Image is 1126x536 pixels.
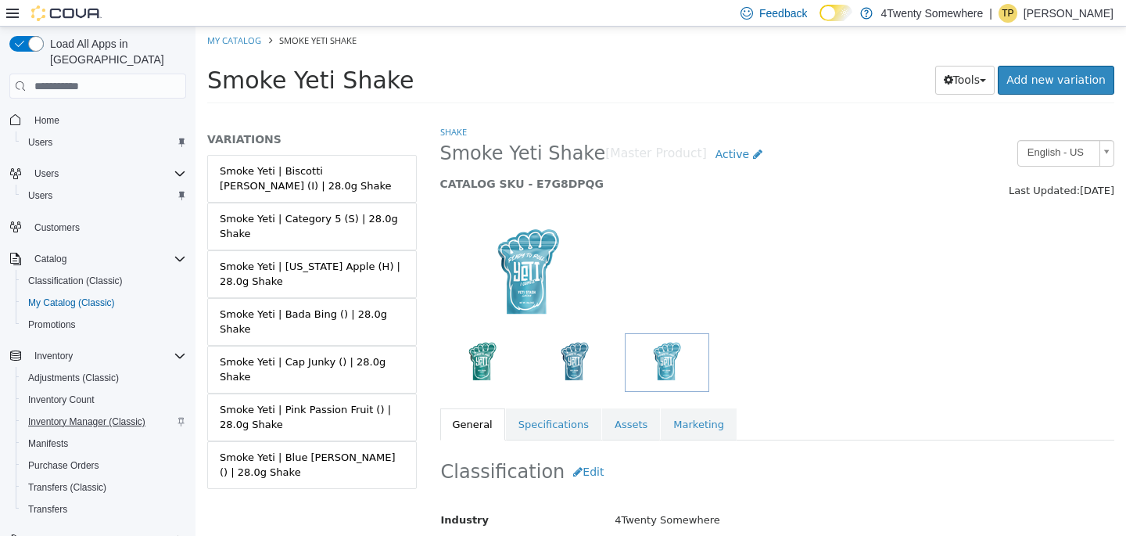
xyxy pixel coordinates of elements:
[16,185,192,207] button: Users
[22,434,186,453] span: Manifests
[28,218,86,237] a: Customers
[245,189,421,307] img: 150
[3,163,192,185] button: Users
[3,108,192,131] button: Home
[813,158,884,170] span: Last Updated:
[3,248,192,270] button: Catalog
[245,382,310,415] a: General
[520,121,554,134] span: Active
[12,106,221,120] h5: VARIATIONS
[1024,4,1113,23] p: [PERSON_NAME]
[28,164,65,183] button: Users
[16,131,192,153] button: Users
[759,5,807,21] span: Feedback
[22,500,74,519] a: Transfers
[802,39,919,68] a: Add new variation
[410,121,511,134] small: [Master Product]
[22,390,101,409] a: Inventory Count
[28,394,95,406] span: Inventory Count
[3,216,192,239] button: Customers
[28,250,186,268] span: Catalog
[28,347,79,365] button: Inventory
[34,221,80,234] span: Customers
[22,500,186,519] span: Transfers
[12,8,66,20] a: My Catalog
[28,136,52,149] span: Users
[246,487,294,499] span: Industry
[24,185,209,215] div: Smoke Yeti | Category 5 (S) | 28.0g Shake
[28,110,186,129] span: Home
[245,99,271,111] a: Shake
[819,5,852,21] input: Dark Mode
[22,478,186,497] span: Transfers (Classic)
[28,347,186,365] span: Inventory
[245,115,411,139] span: Smoke Yeti Shake
[999,4,1017,23] div: Tyler Pallotta
[822,113,919,140] a: English - US
[16,498,192,520] button: Transfers
[28,503,67,516] span: Transfers
[246,431,919,460] h2: Classification
[34,167,59,180] span: Users
[22,186,186,205] span: Users
[16,411,192,433] button: Inventory Manager (Classic)
[1002,4,1013,23] span: TP
[22,133,186,152] span: Users
[369,431,417,460] button: Edit
[407,382,464,415] a: Assets
[28,164,186,183] span: Users
[16,433,192,455] button: Manifests
[28,275,123,287] span: Classification (Classic)
[16,314,192,336] button: Promotions
[22,293,186,312] span: My Catalog (Classic)
[22,456,106,475] a: Purchase Orders
[28,297,115,309] span: My Catalog (Classic)
[16,292,192,314] button: My Catalog (Classic)
[22,186,59,205] a: Users
[16,270,192,292] button: Classification (Classic)
[28,318,76,331] span: Promotions
[22,272,129,290] a: Classification (Classic)
[465,382,541,415] a: Marketing
[740,39,800,68] button: Tools
[989,4,992,23] p: |
[16,389,192,411] button: Inventory Count
[245,150,744,164] h5: CATALOG SKU - E7G8DPQG
[22,133,59,152] a: Users
[22,434,74,453] a: Manifests
[884,158,919,170] span: [DATE]
[22,412,186,431] span: Inventory Manager (Classic)
[34,253,66,265] span: Catalog
[22,478,113,497] a: Transfers (Classic)
[16,367,192,389] button: Adjustments (Classic)
[16,477,192,498] button: Transfers (Classic)
[310,382,406,415] a: Specifications
[823,114,898,138] span: English - US
[24,232,209,263] div: Smoke Yeti | [US_STATE] Apple (H) | 28.0g Shake
[28,111,66,130] a: Home
[84,8,161,20] span: Smoke Yeti Shake
[16,455,192,477] button: Purchase Orders
[22,293,121,312] a: My Catalog (Classic)
[22,369,186,387] span: Adjustments (Classic)
[28,250,73,268] button: Catalog
[22,369,125,387] a: Adjustments (Classic)
[31,5,102,21] img: Cova
[28,415,145,428] span: Inventory Manager (Classic)
[22,315,186,334] span: Promotions
[28,372,119,384] span: Adjustments (Classic)
[22,390,186,409] span: Inventory Count
[34,350,73,362] span: Inventory
[24,328,209,358] div: Smoke Yeti | Cap Junky () | 28.0g Shake
[28,218,186,237] span: Customers
[24,423,209,454] div: Smoke Yeti | Blue [PERSON_NAME] () | 28.0g Shake
[44,36,186,67] span: Load All Apps in [GEOGRAPHIC_DATA]
[34,114,59,127] span: Home
[24,280,209,311] div: Smoke Yeti | Bada Bing () | 28.0g Shake
[22,315,82,334] a: Promotions
[24,137,209,167] div: Smoke Yeti | Biscotti [PERSON_NAME] (I) | 28.0g Shake
[28,459,99,472] span: Purchase Orders
[28,437,68,450] span: Manifests
[22,412,152,431] a: Inventory Manager (Classic)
